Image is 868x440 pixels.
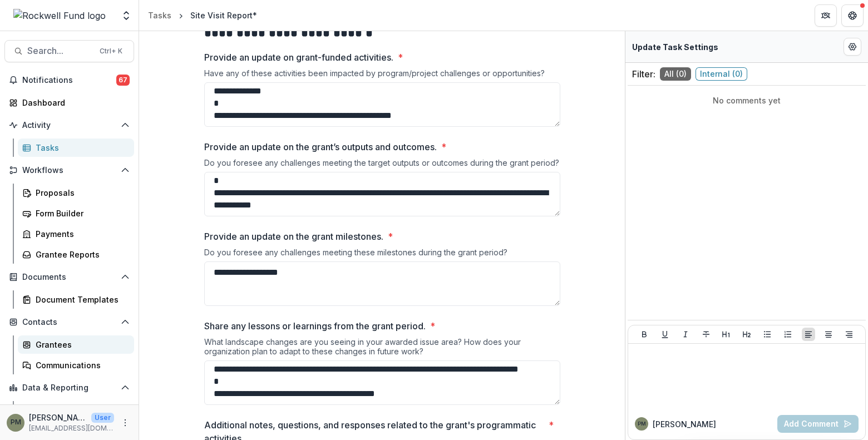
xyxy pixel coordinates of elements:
[148,9,171,21] div: Tasks
[29,412,87,423] p: [PERSON_NAME][GEOGRAPHIC_DATA]
[36,228,125,240] div: Payments
[11,419,21,426] div: Patrick Moreno-Covington
[842,328,856,341] button: Align Right
[18,290,134,309] a: Document Templates
[204,337,560,360] div: What landscape changes are you seeing in your awarded issue area? How does your organization plan...
[740,328,753,341] button: Heading 2
[658,328,672,341] button: Underline
[36,339,125,350] div: Grantees
[719,328,733,341] button: Heading 1
[815,4,837,27] button: Partners
[22,121,116,130] span: Activity
[22,318,116,327] span: Contacts
[638,421,646,427] div: Patrick Moreno-Covington
[144,7,262,23] nav: breadcrumb
[119,416,132,429] button: More
[660,67,691,81] span: All ( 0 )
[144,7,176,23] a: Tasks
[36,207,125,219] div: Form Builder
[22,273,116,282] span: Documents
[18,184,134,202] a: Proposals
[18,401,134,419] a: Dashboard
[4,71,134,89] button: Notifications67
[696,67,747,81] span: Internal ( 0 )
[632,67,655,81] p: Filter:
[4,379,134,397] button: Open Data & Reporting
[632,95,861,106] p: No comments yet
[4,40,134,62] button: Search...
[699,328,713,341] button: Strike
[679,328,692,341] button: Italicize
[18,335,134,354] a: Grantees
[204,248,560,261] div: Do you foresee any challenges meeting these milestones during the grant period?
[638,328,651,341] button: Bold
[18,245,134,264] a: Grantee Reports
[204,68,560,82] div: Have any of these activities been impacted by program/project challenges or opportunities?
[27,46,93,56] span: Search...
[119,4,134,27] button: Open entity switcher
[4,93,134,112] a: Dashboard
[116,75,130,86] span: 67
[36,142,125,154] div: Tasks
[91,413,114,423] p: User
[18,139,134,157] a: Tasks
[36,249,125,260] div: Grantee Reports
[13,9,106,22] img: Rockwell Fund logo
[4,313,134,331] button: Open Contacts
[18,204,134,223] a: Form Builder
[22,166,116,175] span: Workflows
[22,76,116,85] span: Notifications
[190,9,257,21] div: Site Visit Report*
[22,97,125,108] div: Dashboard
[781,328,795,341] button: Ordered List
[22,383,116,393] span: Data & Reporting
[97,45,125,57] div: Ctrl + K
[36,359,125,371] div: Communications
[653,418,716,430] p: [PERSON_NAME]
[204,230,383,243] p: Provide an update on the grant milestones.
[204,319,426,333] p: Share any lessons or learnings from the grant period.
[844,38,861,56] button: Edit Form Settings
[841,4,864,27] button: Get Help
[761,328,774,341] button: Bullet List
[18,356,134,374] a: Communications
[802,328,815,341] button: Align Left
[4,116,134,134] button: Open Activity
[204,140,437,154] p: Provide an update on the grant’s outputs and outcomes.
[632,41,718,53] p: Update Task Settings
[18,225,134,243] a: Payments
[36,294,125,305] div: Document Templates
[4,268,134,286] button: Open Documents
[777,415,859,433] button: Add Comment
[29,423,114,433] p: [EMAIL_ADDRESS][DOMAIN_NAME]
[4,161,134,179] button: Open Workflows
[822,328,835,341] button: Align Center
[204,51,393,64] p: Provide an update on grant-funded activities.
[204,158,560,172] div: Do you foresee any challenges meeting the target outputs or outcomes during the grant period?
[36,187,125,199] div: Proposals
